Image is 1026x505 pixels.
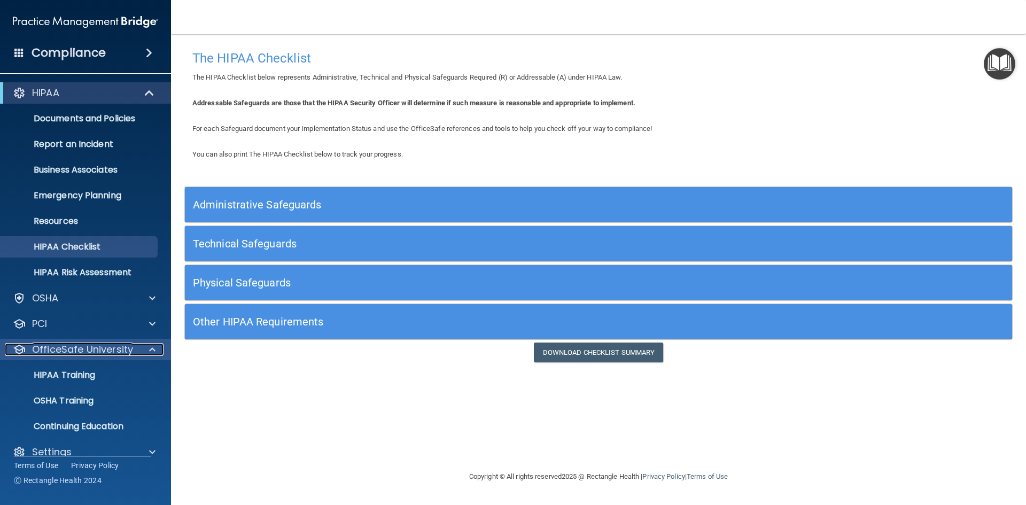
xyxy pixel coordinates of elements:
[32,292,59,305] p: OSHA
[32,446,72,459] p: Settings
[192,99,635,107] b: Addressable Safeguards are those that the HIPAA Security Officer will determine if such measure i...
[71,460,119,471] a: Privacy Policy
[193,316,797,328] h5: Other HIPAA Requirements
[13,292,156,305] a: OSHA
[984,48,1015,80] button: Open Resource Center
[687,472,728,480] a: Terms of Use
[13,343,156,356] a: OfficeSafe University
[534,343,664,362] a: Download Checklist Summary
[14,460,58,471] a: Terms of Use
[32,343,133,356] p: OfficeSafe University
[32,87,59,99] p: HIPAA
[841,429,1013,472] iframe: Drift Widget Chat Controller
[13,87,155,99] a: HIPAA
[403,460,794,494] div: Copyright © All rights reserved 2025 @ Rectangle Health | |
[13,317,156,330] a: PCI
[13,11,158,33] img: PMB logo
[13,446,156,459] a: Settings
[7,395,94,406] p: OSHA Training
[7,267,153,278] p: HIPAA Risk Assessment
[7,242,153,252] p: HIPAA Checklist
[14,475,102,486] span: Ⓒ Rectangle Health 2024
[32,45,106,60] h4: Compliance
[192,73,623,81] span: The HIPAA Checklist below represents Administrative, Technical and Physical Safeguards Required (...
[32,317,47,330] p: PCI
[193,238,797,250] h5: Technical Safeguards
[193,277,797,289] h5: Physical Safeguards
[192,150,403,158] span: You can also print The HIPAA Checklist below to track your progress.
[192,51,1005,65] h4: The HIPAA Checklist
[7,370,95,380] p: HIPAA Training
[193,199,797,211] h5: Administrative Safeguards
[192,125,652,133] span: For each Safeguard document your Implementation Status and use the OfficeSafe references and tool...
[7,421,153,432] p: Continuing Education
[642,472,685,480] a: Privacy Policy
[7,190,153,201] p: Emergency Planning
[7,216,153,227] p: Resources
[7,165,153,175] p: Business Associates
[7,113,153,124] p: Documents and Policies
[7,139,153,150] p: Report an Incident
